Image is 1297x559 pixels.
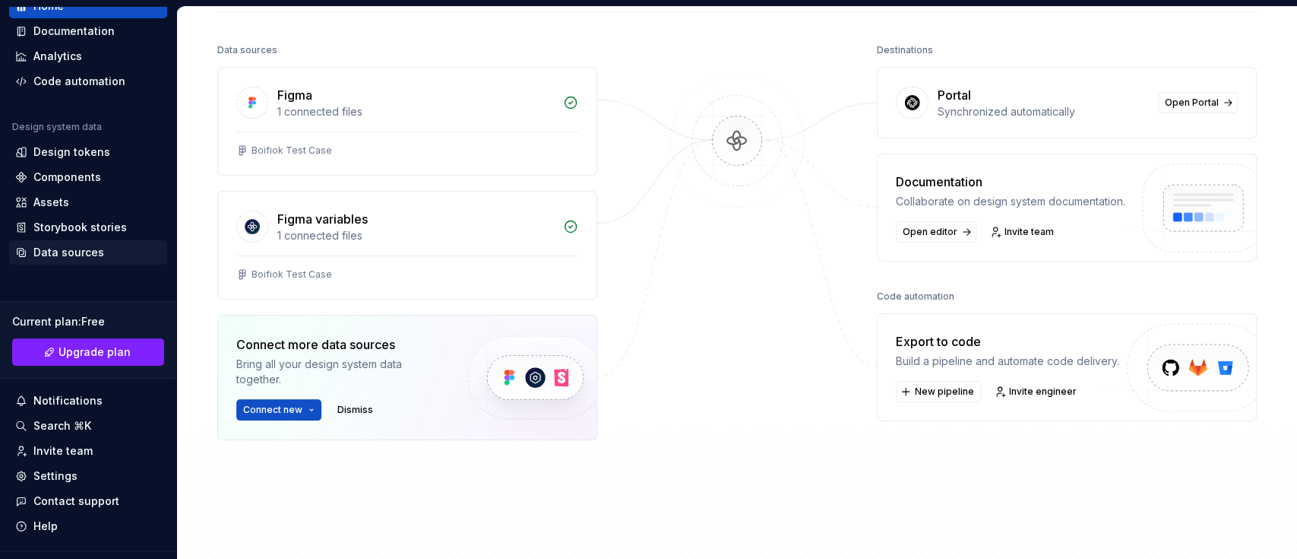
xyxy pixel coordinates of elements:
span: Dismiss [337,404,373,416]
button: Contact support [9,489,167,513]
div: Figma variables [277,210,368,228]
span: Invite engineer [1009,386,1077,398]
button: Connect new [236,399,321,421]
div: Design system data [12,121,102,133]
div: Invite team [33,443,93,459]
div: Current plan : Free [12,314,164,329]
a: Documentation [9,19,167,43]
a: Invite engineer [990,381,1083,402]
div: 1 connected files [277,104,554,119]
div: Boifiok Test Case [251,145,332,157]
a: Figma1 connected filesBoifiok Test Case [217,67,597,176]
div: Connect more data sources [236,335,441,354]
div: Code automation [33,74,125,89]
a: Code automation [9,69,167,94]
a: Data sources [9,240,167,265]
a: Open Portal [1158,92,1238,113]
div: Documentation [33,24,115,39]
div: Design tokens [33,145,110,160]
div: Boifiok Test Case [251,268,332,281]
a: Assets [9,190,167,214]
div: Contact support [33,494,119,509]
div: Build a pipeline and automate code delivery. [896,354,1119,369]
div: Assets [33,195,69,210]
div: Storybook stories [33,220,127,235]
div: Code automation [877,286,954,307]
button: Help [9,514,167,538]
div: 1 connected files [277,228,554,243]
a: Storybook stories [9,215,167,240]
span: Connect new [243,404,302,416]
button: New pipeline [896,381,981,402]
div: Settings [33,468,78,484]
div: Data sources [33,245,104,260]
span: Open editor [903,226,957,238]
button: Search ⌘K [9,414,167,438]
div: Components [33,170,101,185]
button: Upgrade plan [12,338,164,366]
a: Open editor [896,221,976,243]
a: Invite team [9,439,167,463]
div: Search ⌘K [33,418,91,434]
a: Components [9,165,167,189]
div: Data sources [217,40,277,61]
button: Notifications [9,389,167,413]
div: Synchronized automatically [938,104,1149,119]
div: Bring all your design system data together. [236,357,441,387]
div: Portal [938,86,971,104]
span: Invite team [1004,226,1054,238]
span: Open Portal [1165,97,1219,109]
a: Analytics [9,44,167,68]
div: Help [33,519,58,534]
div: Documentation [896,173,1125,191]
div: Collaborate on design system documentation. [896,194,1125,209]
div: Destinations [877,40,933,61]
div: Export to code [896,332,1119,351]
a: Invite team [985,221,1061,243]
span: Upgrade plan [59,345,131,360]
a: Settings [9,464,167,488]
a: Design tokens [9,140,167,164]
div: Figma [277,86,312,104]
button: Dismiss [331,399,380,421]
div: Analytics [33,49,82,64]
div: Notifications [33,393,103,408]
a: Figma variables1 connected filesBoifiok Test Case [217,191,597,300]
span: New pipeline [915,386,974,398]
